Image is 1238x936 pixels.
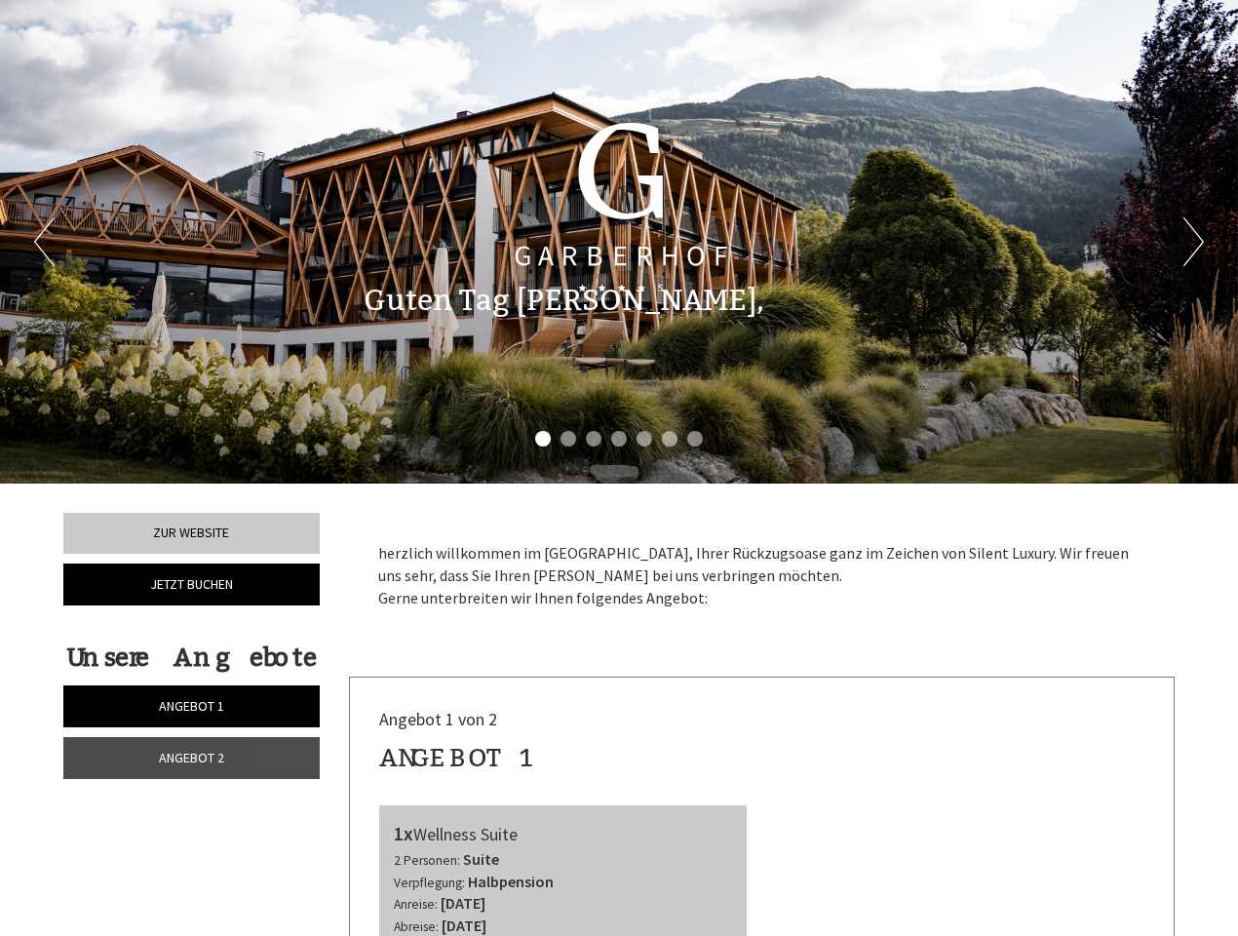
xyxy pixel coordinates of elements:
b: Suite [463,849,499,869]
small: Anreise: [394,896,438,913]
div: Wellness Suite [394,820,733,848]
h1: Guten Tag [PERSON_NAME], [364,285,764,317]
div: Unsere Angebote [63,640,320,676]
a: Zur Website [63,513,320,554]
a: Jetzt buchen [63,564,320,605]
span: Angebot 2 [159,749,224,766]
b: [DATE] [442,916,486,935]
p: herzlich willkommen im [GEOGRAPHIC_DATA], Ihrer Rückzugsoase ganz im Zeichen von Silent Luxury. W... [378,542,1146,609]
div: Angebot 1 [379,740,536,776]
small: Verpflegung: [394,875,465,891]
b: 1x [394,821,413,845]
b: Halbpension [468,872,554,891]
button: Previous [34,217,55,266]
small: Abreise: [394,918,439,935]
small: 2 Personen: [394,852,460,869]
button: Next [1183,217,1204,266]
span: Angebot 1 [159,697,224,715]
b: [DATE] [441,893,485,913]
span: Angebot 1 von 2 [379,708,497,730]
